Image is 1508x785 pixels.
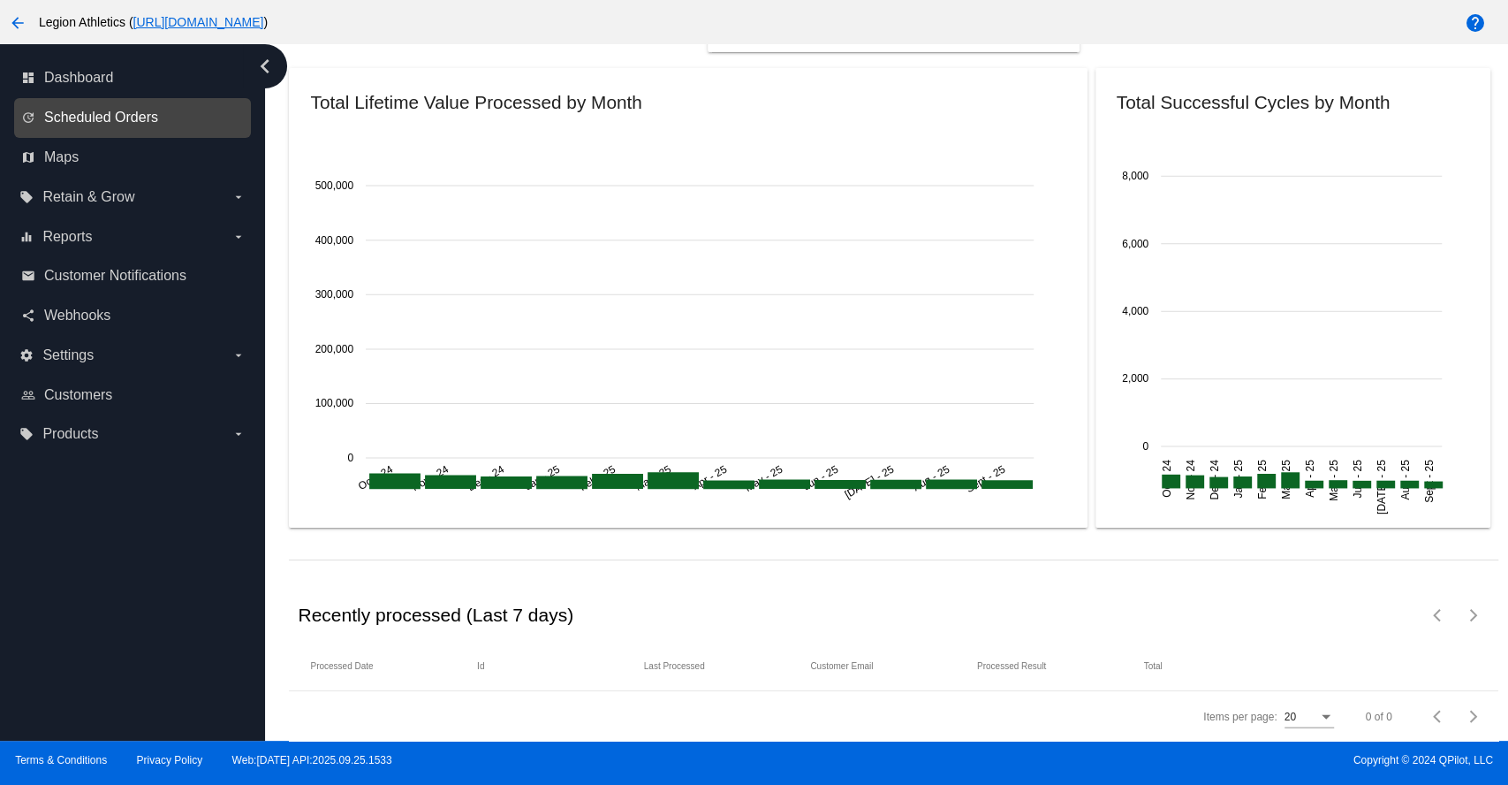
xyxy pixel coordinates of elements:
[315,343,354,355] text: 200,000
[19,348,34,362] i: settings
[251,52,279,80] i: chevron_left
[133,15,264,29] a: [URL][DOMAIN_NAME]
[315,288,354,301] text: 300,000
[232,754,392,766] a: Web:[DATE] API:2025.09.25.1533
[964,463,1007,496] text: Sept - 25
[21,150,35,164] i: map
[1117,92,1391,112] h2: Total Successful Cycles by Month
[298,605,573,626] h2: Recently processed (Last 7 days)
[21,71,35,85] i: dashboard
[1456,698,1491,734] button: Next page
[743,463,785,495] text: May - 25
[310,661,477,671] mat-header-cell: Processed Date
[137,754,203,766] a: Privacy Policy
[1351,460,1363,499] text: Jun - 25
[801,463,841,493] text: Jun - 25
[1143,661,1310,671] mat-header-cell: Total
[21,381,246,409] a: people_outline Customers
[1279,460,1292,499] text: Mar - 25
[7,12,28,34] mat-icon: arrow_back
[42,189,134,205] span: Retain & Grow
[231,230,246,244] i: arrow_drop_down
[231,348,246,362] i: arrow_drop_down
[1284,710,1296,722] span: 20
[310,92,641,112] h2: Total Lifetime Value Processed by Month
[1422,460,1435,503] text: Sept - 25
[1255,460,1268,499] text: Feb - 25
[977,661,1144,671] mat-header-cell: Processed Result
[21,269,35,283] i: email
[44,70,113,86] span: Dashboard
[911,463,952,494] text: Aug - 25
[21,103,246,132] a: update Scheduled Orders
[1184,460,1196,500] text: Nov - 24
[231,427,246,441] i: arrow_drop_down
[1366,710,1392,722] div: 0 of 0
[690,463,729,493] text: Apr - 25
[1303,460,1315,498] text: Apr - 25
[21,64,246,92] a: dashboard Dashboard
[348,452,354,464] text: 0
[231,190,246,204] i: arrow_drop_down
[1142,440,1148,453] text: 0
[315,179,354,192] text: 500,000
[769,754,1493,766] span: Copyright © 2024 QPilot, LLC
[315,234,354,247] text: 400,000
[1284,711,1334,723] mat-select: Items per page:
[810,661,977,671] mat-header-cell: Customer Email
[21,388,35,402] i: people_outline
[477,661,644,671] mat-header-cell: Id
[42,347,94,363] span: Settings
[1121,170,1148,182] text: 8,000
[19,230,34,244] i: equalizer
[1121,238,1148,250] text: 6,000
[44,110,158,126] span: Scheduled Orders
[1231,460,1244,499] text: Jan - 25
[21,309,35,323] i: share
[315,397,354,409] text: 100,000
[44,387,112,403] span: Customers
[19,427,34,441] i: local_offer
[21,262,246,290] a: email Customer Notifications
[44,149,79,165] span: Maps
[1121,305,1148,317] text: 4,000
[644,661,811,671] mat-header-cell: Last Processed
[44,308,110,324] span: Webhooks
[1375,460,1387,514] text: [DATE] - 25
[42,229,92,245] span: Reports
[1327,460,1339,501] text: May - 25
[1465,12,1486,34] mat-icon: help
[21,143,246,171] a: map Maps
[19,190,34,204] i: local_offer
[1208,460,1220,500] text: Dec - 24
[843,463,897,501] text: [DATE] - 25
[1121,373,1148,385] text: 2,000
[1421,598,1456,633] button: Previous page
[21,111,35,125] i: update
[1203,710,1277,722] div: Items per page:
[1421,698,1456,734] button: Previous page
[42,426,98,442] span: Products
[15,754,107,766] a: Terms & Conditions
[44,268,186,284] span: Customer Notifications
[1160,460,1172,498] text: Oct - 24
[39,15,268,29] span: Legion Athletics ( )
[1398,460,1411,500] text: Aug - 25
[1456,598,1491,633] button: Next page
[21,301,246,330] a: share Webhooks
